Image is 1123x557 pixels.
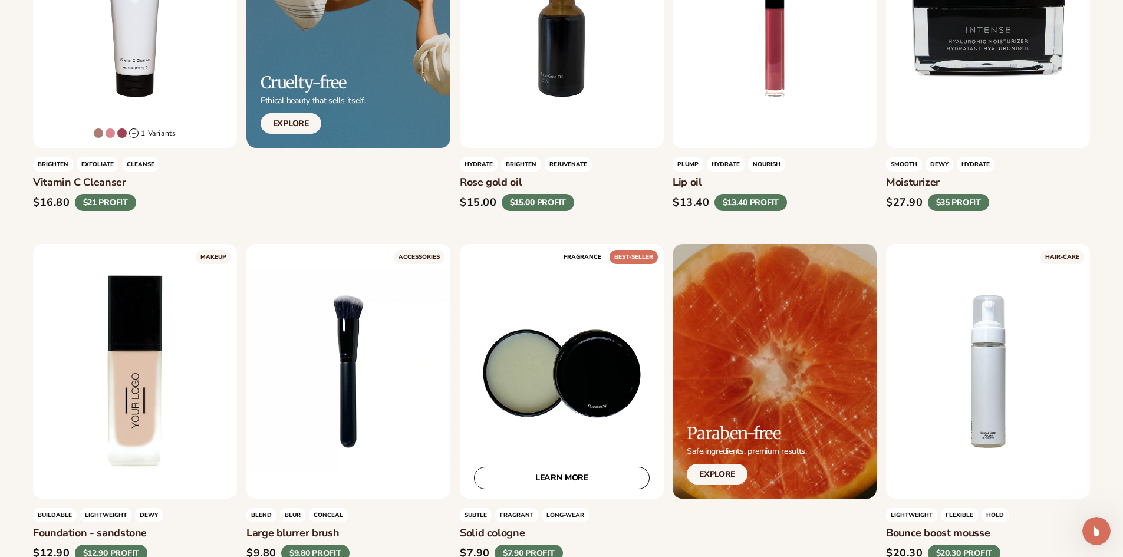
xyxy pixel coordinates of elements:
p: The team can also help [57,15,147,27]
span: blend [246,508,276,522]
h2: Paraben-free [687,424,806,443]
span: nourish [748,157,785,172]
span: Buildable [33,508,77,522]
div: Hey there 👋 How can we help? Talk to our team. Search for helpful articles. [19,87,184,110]
span: HYDRATE [460,157,498,172]
button: go back [8,5,30,27]
span: lightweight [80,508,131,522]
span: cleanse [122,157,159,172]
h3: Lip oil [673,176,877,189]
span: HYDRATE [707,157,745,172]
span: subtle [460,508,492,522]
h3: Large blurrer brush [246,527,450,540]
span: Brighten [501,157,541,172]
div: What is [PERSON_NAME]? [31,126,172,139]
span: exfoliate [77,157,118,172]
h3: Bounce boost mousse [886,527,1090,540]
div: Lee says… [9,80,226,205]
div: $13.40 [673,196,710,209]
p: Safe ingredients, premium results. [687,446,806,457]
div: What is [PERSON_NAME]?Learn how to start a private label beauty line with [PERSON_NAME] [19,117,183,173]
a: Explore [687,464,747,485]
div: $13.40 PROFIT [714,193,787,211]
a: Explore [261,113,321,134]
span: brighten [33,157,73,172]
div: Hey there 👋 How can we help? Talk to our team. Search for helpful articles.What is [PERSON_NAME]?... [9,80,193,179]
h3: Solid cologne [460,527,664,540]
span: Plump [673,157,703,172]
span: hydrate [957,157,994,172]
a: LEARN MORE [474,467,650,489]
span: dewy [135,508,163,522]
h3: Rose gold oil [460,176,664,189]
span: Learn how to start a private label beauty line with [PERSON_NAME] [31,140,169,162]
span: Smooth [886,157,922,172]
div: $16.80 [33,196,70,209]
img: Profile image for Lee [34,6,52,25]
p: Ethical beauty that sells itself. [261,95,366,106]
div: $27.90 [886,196,923,209]
h3: Moisturizer [886,176,1090,189]
span: conceal [309,508,348,522]
h2: Cruelty-free [261,74,366,92]
h3: Foundation - sandstone [33,527,237,540]
span: lightweight [886,508,937,522]
span: dewy [926,157,953,172]
div: $35 PROFIT [928,193,989,211]
h3: Vitamin C Cleanser [33,176,237,189]
div: $15.00 PROFIT [501,193,574,211]
div: $15.00 [460,196,497,209]
span: long-wear [542,508,589,522]
span: blur [280,508,305,522]
div: [PERSON_NAME] • [DATE] [19,182,111,189]
span: rejuvenate [545,157,592,172]
span: flexible [941,508,978,522]
span: hold [982,508,1009,522]
button: Home [185,5,207,27]
iframe: Intercom live chat [1082,517,1111,545]
button: Ask a question [142,371,220,394]
div: $21 PROFIT [75,193,136,211]
span: fragrant [495,508,538,522]
div: Close [207,5,228,26]
h1: [PERSON_NAME] [57,6,134,15]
